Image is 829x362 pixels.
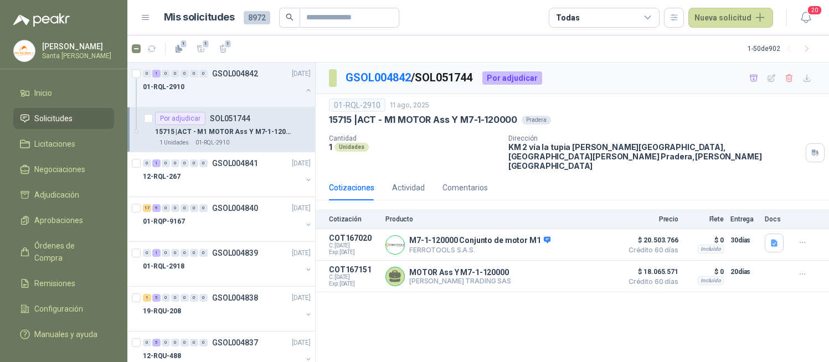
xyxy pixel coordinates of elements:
[623,247,678,254] span: Crédito 60 días
[212,249,258,257] p: GSOL004839
[409,277,511,285] p: [PERSON_NAME] TRADING SAS
[212,204,258,212] p: GSOL004840
[181,339,189,347] div: 0
[155,138,193,147] div: 1 Unidades
[199,339,208,347] div: 0
[329,249,379,256] span: Exp: [DATE]
[42,53,111,59] p: Santa [PERSON_NAME]
[13,298,114,319] a: Configuración
[329,135,500,142] p: Cantidad
[214,40,232,58] button: 1
[482,71,542,85] div: Por adjudicar
[329,281,379,287] span: Exp: [DATE]
[195,138,229,147] p: 01-RQL-2910
[162,70,170,77] div: 0
[292,69,311,79] p: [DATE]
[210,115,250,122] p: SOL051744
[143,261,184,272] p: 01-RQL-2918
[171,339,179,347] div: 0
[181,159,189,167] div: 0
[292,158,311,169] p: [DATE]
[13,235,114,268] a: Órdenes de Compra
[190,294,198,302] div: 0
[346,69,473,86] p: / SOL051744
[143,291,313,327] a: 1 5 0 0 0 0 0 GSOL004838[DATE] 19-RQU-208
[34,277,75,289] span: Remisiones
[143,70,151,77] div: 0
[127,107,315,152] a: Por adjudicarSOL05174415715 |ACT - M1 MOTOR Ass Y M7-1-1200001 Unidades01-RQL-2910
[192,40,210,58] button: 1
[556,12,579,24] div: Todas
[34,240,104,264] span: Órdenes de Compra
[346,71,411,84] a: GSOL004842
[623,234,678,247] span: $ 20.503.766
[13,108,114,129] a: Solicitudes
[34,214,83,226] span: Aprobaciones
[329,274,379,281] span: C: [DATE]
[698,276,724,285] div: Incluido
[143,306,181,317] p: 19-RQU-208
[292,293,311,303] p: [DATE]
[508,135,801,142] p: Dirección
[329,215,379,223] p: Cotización
[14,40,35,61] img: Company Logo
[155,127,293,137] p: 15715 | ACT - M1 MOTOR Ass Y M7-1-120000
[181,70,189,77] div: 0
[143,204,151,212] div: 17
[13,184,114,205] a: Adjudicación
[522,116,551,125] div: Pradera
[292,338,311,348] p: [DATE]
[730,265,758,278] p: 20 días
[409,236,550,246] p: M7-1-120000 Conjunto de motor M1
[199,204,208,212] div: 0
[143,249,151,257] div: 0
[143,201,313,237] a: 17 9 0 0 0 0 0 GSOL004840[DATE] 01-RQP-9167
[143,339,151,347] div: 0
[13,13,70,27] img: Logo peakr
[334,143,369,152] div: Unidades
[292,248,311,258] p: [DATE]
[162,339,170,347] div: 0
[171,159,179,167] div: 0
[386,236,404,254] img: Company Logo
[190,204,198,212] div: 0
[807,5,822,15] span: 20
[152,294,161,302] div: 5
[329,265,379,274] p: COT167151
[685,215,724,223] p: Flete
[409,268,511,277] p: MOTOR Ass Y M7-1-120000
[409,246,550,254] p: FERROTOOLS S.A.S.
[143,67,313,102] a: 0 1 0 0 0 0 0 GSOL004842[DATE] 01-RQL-2910
[171,204,179,212] div: 0
[730,215,758,223] p: Entrega
[143,159,151,167] div: 0
[152,159,161,167] div: 1
[199,70,208,77] div: 0
[171,70,179,77] div: 0
[698,245,724,254] div: Incluido
[329,234,379,242] p: COT167020
[329,182,374,194] div: Cotizaciones
[170,40,188,58] button: 1
[202,39,210,48] span: 1
[181,294,189,302] div: 0
[34,303,83,315] span: Configuración
[685,265,724,278] p: $ 0
[190,339,198,347] div: 0
[244,11,270,24] span: 8972
[34,163,85,175] span: Negociaciones
[162,249,170,257] div: 0
[180,39,188,48] span: 1
[199,249,208,257] div: 0
[155,112,205,125] div: Por adjudicar
[190,159,198,167] div: 0
[199,294,208,302] div: 0
[224,39,232,48] span: 1
[212,159,258,167] p: GSOL004841
[286,13,294,21] span: search
[329,99,385,112] div: 01-RQL-2910
[171,294,179,302] div: 0
[329,114,517,126] p: 15715 | ACT - M1 MOTOR Ass Y M7-1-120000
[34,87,52,99] span: Inicio
[152,70,161,77] div: 1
